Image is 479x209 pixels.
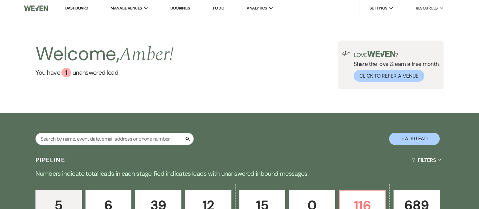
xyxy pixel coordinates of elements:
[61,68,71,77] div: 1
[342,51,350,56] img: loud-speaker-illustration.svg
[110,5,142,11] span: Manage Venues
[65,5,88,11] a: Dashboard
[212,5,224,11] a: To Do
[35,41,173,68] h2: Welcome,
[35,68,173,77] a: You have 1 unanswered lead.
[369,5,388,11] span: Settings
[354,51,440,58] p: Love ?
[35,133,194,145] input: Search by name, event date, email address or phone number
[35,155,65,164] h3: Pipeline
[12,168,468,179] p: Numbers indicate total leads in each stage. Red indicates leads with unanswered inbound messages.
[119,40,173,69] span: Amber !
[354,70,424,82] button: Click to Refer a Venue
[409,152,444,168] button: Filters
[350,51,440,82] div: Share the love & earn a free month.
[367,51,395,57] img: weven-logo-green.svg
[170,5,190,11] a: Bookings
[247,5,267,11] span: Analytics
[24,2,48,15] img: Weven Logo
[389,133,440,145] button: + Add Lead
[416,5,438,11] span: Resources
